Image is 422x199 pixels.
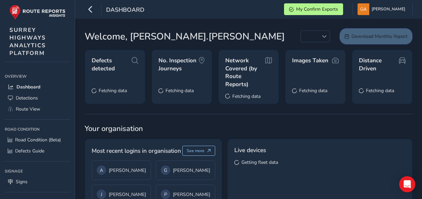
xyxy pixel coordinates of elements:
span: Fetching data [366,87,394,94]
a: Dashboard [5,81,70,92]
span: See more [187,148,204,153]
div: [PERSON_NAME] [97,190,146,199]
span: Fetching data [99,87,127,94]
span: J [101,191,102,198]
span: Detections [16,95,38,101]
span: Fetching data [232,93,261,99]
div: [PERSON_NAME] [161,165,210,175]
a: Signs [5,176,70,187]
span: Welcome, [PERSON_NAME].[PERSON_NAME] [85,29,285,44]
span: Getting fleet data [241,159,278,165]
a: Road Condition (Beta) [5,134,70,145]
a: Defects Guide [5,145,70,156]
span: Images Taken [292,57,328,65]
a: Route View [5,104,70,115]
img: rr logo [9,5,65,20]
span: Your organisation [85,124,413,134]
span: Signs [16,179,28,185]
div: Signage [5,166,70,176]
span: P [164,191,167,198]
span: A [100,167,103,174]
img: diamond-layout [358,3,369,15]
div: [PERSON_NAME] [161,190,210,199]
span: My Confirm Exports [296,6,338,12]
span: Live devices [234,146,266,154]
span: Most recent logins in organisation [92,146,181,155]
span: No. Inspection Journeys [158,57,198,72]
span: G [164,167,167,174]
span: SURREY HIGHWAYS ANALYTICS PLATFORM [9,26,46,57]
button: See more [182,146,216,156]
div: Road Condition [5,124,70,134]
span: Fetching data [166,87,194,94]
button: My Confirm Exports [284,3,343,15]
span: Distance Driven [359,57,399,72]
div: [PERSON_NAME] [97,165,146,175]
button: [PERSON_NAME] [358,3,408,15]
span: Fetching data [299,87,327,94]
span: Defects detected [92,57,132,72]
span: Route View [16,106,40,112]
div: Open Intercom Messenger [399,176,415,192]
a: Detections [5,92,70,104]
div: Overview [5,71,70,81]
span: Dashboard [106,6,144,15]
span: Defects Guide [15,148,44,154]
span: [PERSON_NAME] [372,3,405,15]
span: Road Condition (Beta) [15,137,61,143]
span: Dashboard [16,84,40,90]
span: Network Covered (by Route Reports) [225,57,265,88]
